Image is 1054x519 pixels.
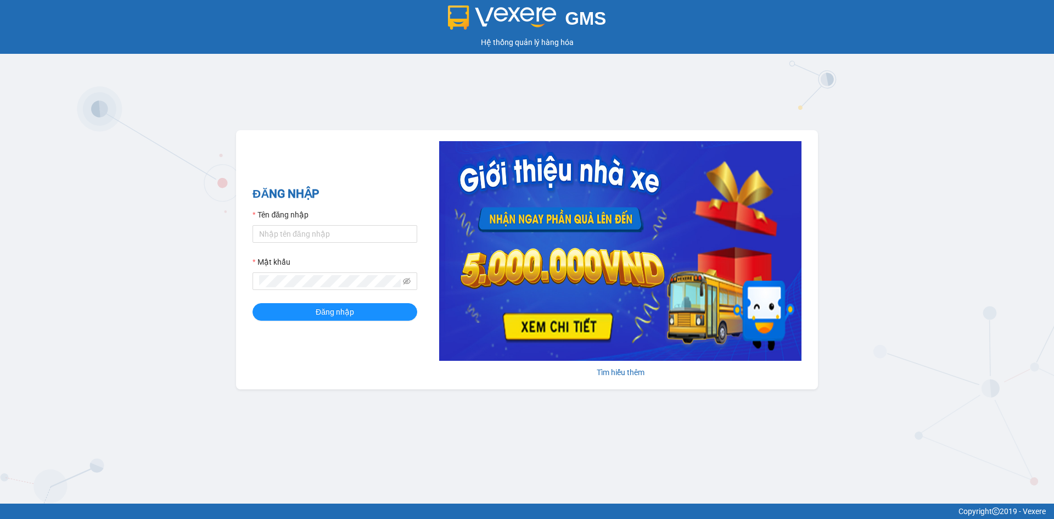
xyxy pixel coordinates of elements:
label: Mật khẩu [253,256,290,268]
span: GMS [565,8,606,29]
input: Tên đăng nhập [253,225,417,243]
a: GMS [448,16,607,25]
button: Đăng nhập [253,303,417,321]
img: banner-0 [439,141,801,361]
h2: ĐĂNG NHẬP [253,185,417,203]
span: eye-invisible [403,277,411,285]
div: Hệ thống quản lý hàng hóa [3,36,1051,48]
label: Tên đăng nhập [253,209,309,221]
div: Tìm hiểu thêm [439,366,801,378]
div: Copyright 2019 - Vexere [8,505,1046,517]
span: copyright [992,507,1000,515]
img: logo 2 [448,5,557,30]
span: Đăng nhập [316,306,354,318]
input: Mật khẩu [259,275,401,287]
